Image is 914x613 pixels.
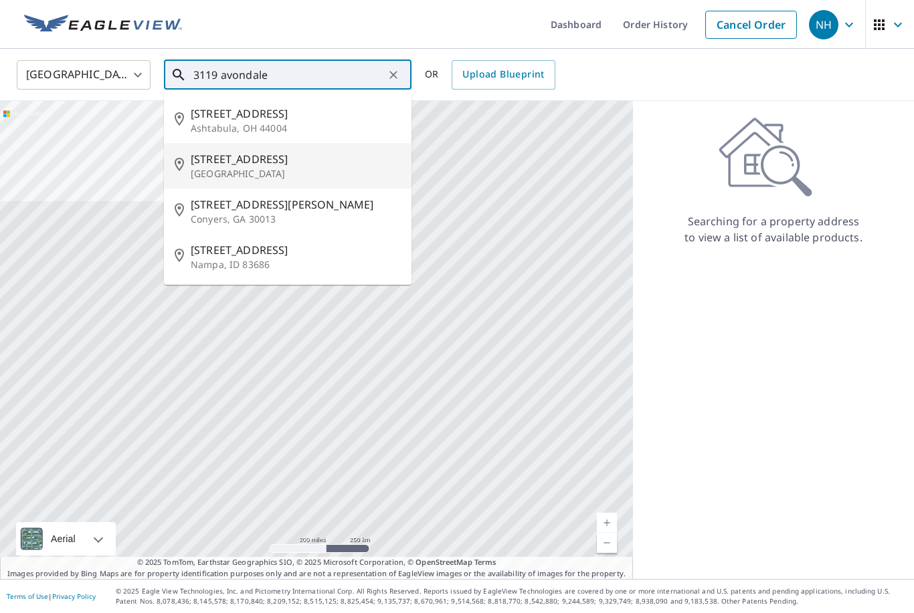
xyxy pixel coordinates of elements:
[425,60,555,90] div: OR
[597,513,617,533] a: Current Level 5, Zoom In
[116,586,907,606] p: © 2025 Eagle View Technologies, Inc. and Pictometry International Corp. All Rights Reserved. Repo...
[16,522,116,556] div: Aerial
[191,258,401,271] p: Nampa, ID 83686
[17,56,151,94] div: [GEOGRAPHIC_DATA]
[384,66,403,84] button: Clear
[47,522,80,556] div: Aerial
[705,11,797,39] a: Cancel Order
[462,66,544,83] span: Upload Blueprint
[474,557,496,567] a: Terms
[191,242,401,258] span: [STREET_ADDRESS]
[809,10,838,39] div: NH
[137,557,496,568] span: © 2025 TomTom, Earthstar Geographics SIO, © 2025 Microsoft Corporation, ©
[191,151,401,167] span: [STREET_ADDRESS]
[7,592,96,600] p: |
[193,56,384,94] input: Search by address or latitude-longitude
[191,213,401,226] p: Conyers, GA 30013
[191,106,401,122] span: [STREET_ADDRESS]
[597,533,617,553] a: Current Level 5, Zoom Out
[24,15,182,35] img: EV Logo
[191,167,401,180] p: [GEOGRAPHIC_DATA]
[7,592,48,601] a: Terms of Use
[191,197,401,213] span: [STREET_ADDRESS][PERSON_NAME]
[191,122,401,135] p: Ashtabula, OH 44004
[416,557,472,567] a: OpenStreetMap
[452,60,555,90] a: Upload Blueprint
[52,592,96,601] a: Privacy Policy
[684,213,863,245] p: Searching for a property address to view a list of available products.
